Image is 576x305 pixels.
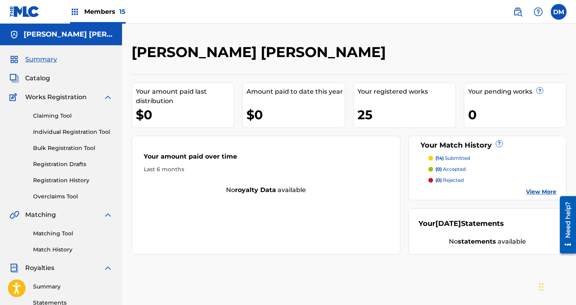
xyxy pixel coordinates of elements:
span: ? [496,140,502,147]
div: Your Match History [419,140,556,151]
div: No available [419,237,556,246]
div: Drag [539,275,544,299]
div: 25 [357,106,456,124]
span: Summary [25,55,57,64]
img: Accounts [9,30,19,39]
p: submitted [435,155,470,162]
a: (0) accepted [428,166,556,173]
a: Match History [33,246,113,254]
img: Royalties [9,263,19,273]
img: expand [103,210,113,220]
div: Your amount paid last distribution [136,87,234,106]
span: Works Registration [25,92,87,102]
img: Works Registration [9,92,20,102]
div: Your registered works [357,87,456,96]
div: Your Statements [419,218,504,229]
div: 0 [468,106,566,124]
div: $0 [246,106,344,124]
p: accepted [435,166,466,173]
img: MLC Logo [9,6,40,17]
strong: statements [458,238,496,245]
span: Members [84,7,126,16]
p: rejected [435,177,464,184]
a: Summary [33,283,113,291]
a: (0) rejected [428,177,556,184]
img: help [533,7,543,17]
span: Catalog [25,74,50,83]
span: [DATE] [435,219,461,228]
a: Bulk Registration Tool [33,144,113,152]
a: View More [526,188,556,196]
div: Last 6 months [144,165,388,174]
img: Summary [9,55,19,64]
a: Claiming Tool [33,112,113,120]
a: Matching Tool [33,229,113,238]
div: Your amount paid over time [144,152,388,165]
div: Your pending works [468,87,566,96]
a: Registration History [33,176,113,185]
iframe: Chat Widget [537,267,576,305]
span: Royalties [25,263,54,273]
span: Matching [25,210,56,220]
a: Individual Registration Tool [33,128,113,136]
div: Amount paid to date this year [246,87,344,96]
img: expand [103,92,113,102]
h5: Marina Ray White [24,30,113,39]
span: 15 [119,8,126,15]
a: (14) submitted [428,155,556,162]
img: Matching [9,210,19,220]
a: Overclaims Tool [33,192,113,201]
span: (0) [435,177,442,183]
img: Catalog [9,74,19,83]
span: (0) [435,166,442,172]
h2: [PERSON_NAME] [PERSON_NAME] [131,43,390,61]
div: User Menu [551,4,567,20]
img: Top Rightsholders [70,7,80,17]
a: SummarySummary [9,55,57,64]
strong: royalty data [235,186,276,194]
img: search [513,7,522,17]
a: Public Search [510,4,526,20]
div: Help [530,4,546,20]
iframe: Resource Center [554,193,576,257]
img: expand [103,263,113,273]
span: (14) [435,155,444,161]
a: Registration Drafts [33,160,113,168]
div: No available [132,185,400,195]
span: ? [537,87,543,94]
div: $0 [136,106,234,124]
a: CatalogCatalog [9,74,50,83]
